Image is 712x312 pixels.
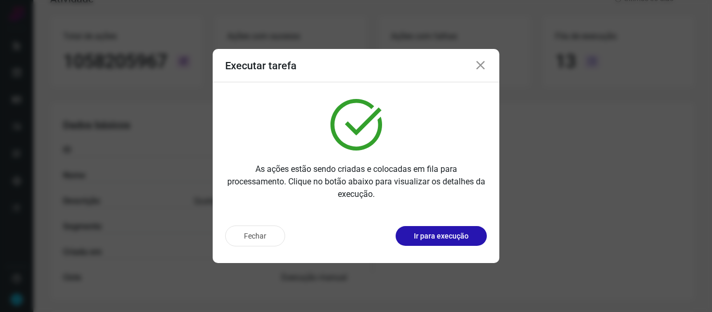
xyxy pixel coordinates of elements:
[225,163,487,201] p: As ações estão sendo criadas e colocadas em fila para processamento. Clique no botão abaixo para ...
[225,226,285,246] button: Fechar
[414,231,469,242] p: Ir para execução
[330,99,382,151] img: verified.svg
[225,59,297,72] h3: Executar tarefa
[396,226,487,246] button: Ir para execução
